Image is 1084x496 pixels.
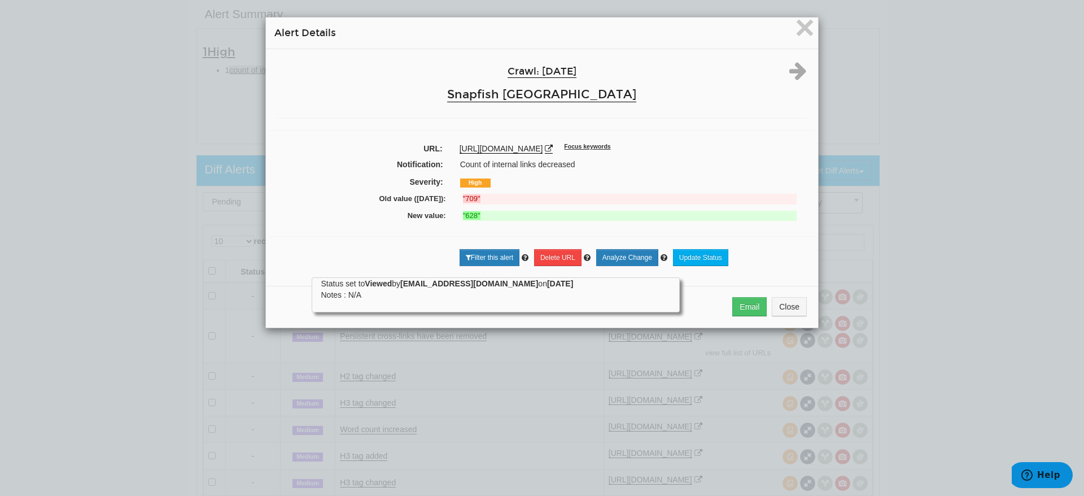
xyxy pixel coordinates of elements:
[270,176,452,188] label: Severity:
[789,71,807,80] a: Next alert
[534,249,582,266] a: Delete URL
[1012,462,1073,490] iframe: Opens a widget where you can find more information
[463,211,480,220] strong: "628"
[270,159,452,170] label: Notification:
[279,194,454,205] label: Old value ([DATE]):
[463,194,480,203] strong: "709"
[673,249,728,266] a: Update Status
[772,297,807,316] button: Close
[447,87,636,102] a: Snapfish [GEOGRAPHIC_DATA]
[269,143,451,154] label: URL:
[365,279,392,288] strong: Viewed
[564,143,610,150] sup: Focus keywords
[452,159,814,170] div: Count of internal links decreased
[732,297,767,316] button: Email
[795,18,815,41] button: Close
[795,8,815,46] span: ×
[460,179,491,188] span: High
[274,26,810,40] h4: Alert Details
[400,279,538,288] strong: [EMAIL_ADDRESS][DOMAIN_NAME]
[547,279,573,288] strong: [DATE]
[460,249,519,266] a: Filter this alert
[321,278,671,301] div: Status set to by on Notes : N/A
[460,144,543,154] a: [URL][DOMAIN_NAME]
[279,211,454,221] label: New value:
[596,249,658,266] a: Analyze Change
[508,66,576,78] a: Crawl: [DATE]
